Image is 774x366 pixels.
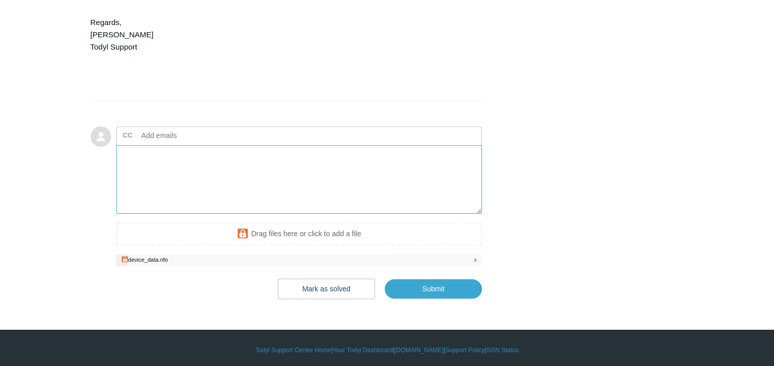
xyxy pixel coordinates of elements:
span: x [474,256,477,264]
textarea: Add your reply [116,145,482,214]
a: SGN Status [486,346,519,355]
button: Mark as solved [278,279,375,299]
input: Submit [385,279,482,299]
a: [DOMAIN_NAME] [394,346,444,355]
a: Todyl Support Center Home [255,346,331,355]
a: Support Policy [445,346,484,355]
label: CC [123,128,132,143]
a: Your Todyl Dashboard [333,346,392,355]
div: device_data.nfo [128,257,168,263]
div: | | | | [91,346,684,355]
input: Add emails [138,128,248,143]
